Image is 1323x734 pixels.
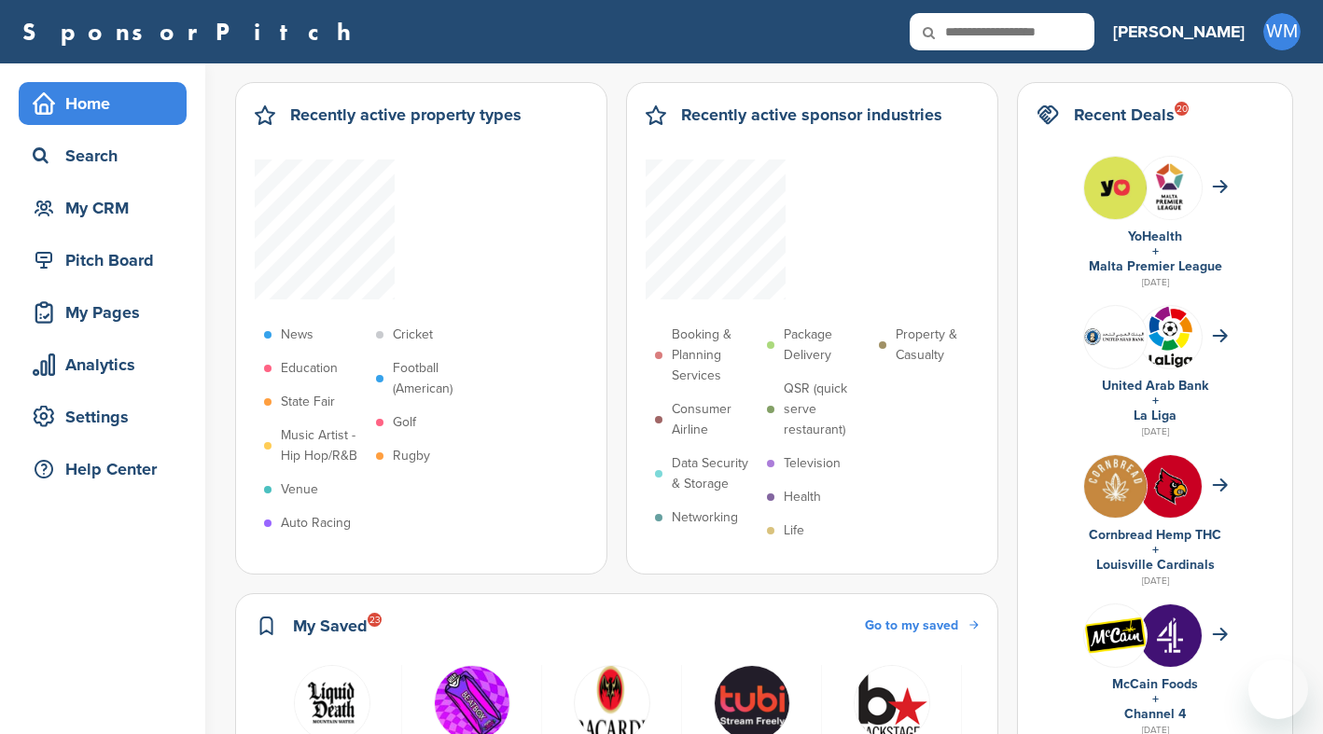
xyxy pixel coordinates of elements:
[1134,408,1177,423] a: La Liga
[896,325,982,366] p: Property & Casualty
[1096,557,1215,573] a: Louisville Cardinals
[1037,274,1274,291] div: [DATE]
[1084,455,1147,518] img: 6eae1oa 400x400
[28,243,187,277] div: Pitch Board
[28,400,187,434] div: Settings
[784,520,804,541] p: Life
[1124,706,1186,722] a: Channel 4
[1084,157,1147,219] img: 525644331 17898828333253369 2166898335964047711 n
[1089,258,1222,274] a: Malta Premier League
[28,296,187,329] div: My Pages
[1037,573,1274,589] div: [DATE]
[1152,542,1159,558] a: +
[19,343,187,386] a: Analytics
[784,453,841,474] p: Television
[1152,691,1159,707] a: +
[1084,616,1147,654] img: Open uri20141112 50798 1gyzy02
[1074,102,1175,128] h2: Recent Deals
[865,616,979,636] a: Go to my saved
[1139,455,1202,518] img: Ophy wkc 400x400
[784,379,870,440] p: QSR (quick serve restaurant)
[281,358,338,379] p: Education
[1248,659,1308,719] iframe: Button to launch messaging window
[28,452,187,486] div: Help Center
[393,446,430,466] p: Rugby
[281,392,335,412] p: State Fair
[784,325,870,366] p: Package Delivery
[1089,527,1221,543] a: Cornbread Hemp THC
[293,613,368,639] h2: My Saved
[1139,306,1202,368] img: Laliga logo
[281,479,318,500] p: Venue
[1139,604,1202,667] img: Ctknvhwm 400x400
[393,358,479,399] p: Football (American)
[28,87,187,120] div: Home
[393,412,416,433] p: Golf
[28,139,187,173] div: Search
[784,487,821,507] p: Health
[19,82,187,125] a: Home
[281,425,367,466] p: Music Artist - Hip Hop/R&B
[1139,157,1202,219] img: Group 244
[28,191,187,225] div: My CRM
[368,613,382,627] div: 23
[681,102,942,128] h2: Recently active sponsor industries
[19,239,187,282] a: Pitch Board
[19,448,187,491] a: Help Center
[22,20,363,44] a: SponsorPitch
[19,395,187,438] a: Settings
[1152,243,1159,259] a: +
[1128,229,1182,244] a: YoHealth
[672,325,758,386] p: Booking & Planning Services
[1113,19,1245,45] h3: [PERSON_NAME]
[19,187,187,229] a: My CRM
[281,513,351,533] p: Auto Racing
[1113,11,1245,52] a: [PERSON_NAME]
[1084,327,1147,346] img: Data
[393,325,433,345] p: Cricket
[865,617,958,633] span: Go to my saved
[1037,423,1274,440] div: [DATE]
[1175,102,1189,116] div: 20
[1263,13,1301,50] span: WM
[672,399,758,440] p: Consumer Airline
[19,134,187,177] a: Search
[1152,393,1159,409] a: +
[19,291,187,334] a: My Pages
[28,348,187,381] div: Analytics
[672,453,758,494] p: Data Security & Storage
[672,507,738,528] p: Networking
[1112,676,1198,692] a: McCain Foods
[281,325,313,345] p: News
[290,102,522,128] h2: Recently active property types
[1102,378,1208,394] a: United Arab Bank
